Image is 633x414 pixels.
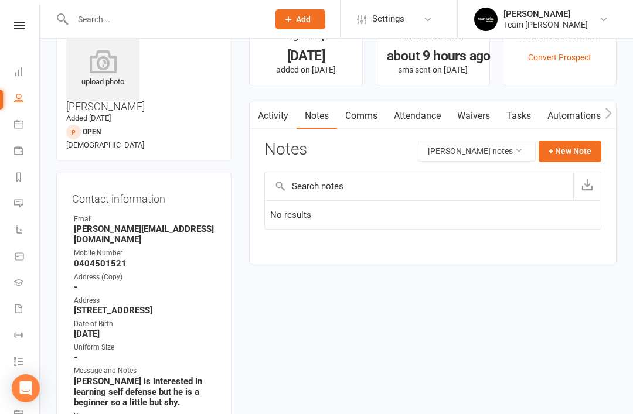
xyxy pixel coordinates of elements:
time: Added [DATE] [66,114,111,122]
div: Date of Birth [74,319,216,330]
strong: - [74,352,216,362]
div: Team [PERSON_NAME] [503,19,588,30]
div: Open Intercom Messenger [12,374,40,402]
button: [PERSON_NAME] notes [418,141,536,162]
td: No results [265,200,601,230]
h3: Notes [264,141,307,162]
a: Waivers [449,102,498,129]
a: Dashboard [14,60,40,86]
div: [DATE] [260,50,352,62]
a: Automations [539,102,609,129]
a: Calendar [14,112,40,139]
strong: [PERSON_NAME][EMAIL_ADDRESS][DOMAIN_NAME] [74,224,216,245]
div: Signed up [285,29,327,50]
button: Add [275,9,325,29]
span: Open [83,128,101,136]
strong: 0404501521 [74,258,216,269]
a: Comms [337,102,386,129]
div: Email [74,214,216,225]
strong: [STREET_ADDRESS] [74,305,216,316]
input: Search notes [265,172,573,200]
strong: [DATE] [74,329,216,339]
div: Convert to Member [519,29,600,50]
strong: [PERSON_NAME] is interested in learning self defense but he is a beginner so a little but shy. [74,376,216,408]
span: [DEMOGRAPHIC_DATA] [66,141,144,149]
div: about 9 hours ago [387,50,478,62]
a: Reports [14,165,40,191]
div: upload photo [66,50,139,88]
a: People [14,86,40,112]
span: Settings [372,6,404,32]
a: Convert Prospect [528,53,591,62]
a: Product Sales [14,244,40,271]
div: Address (Copy) [74,272,216,283]
div: Uniform Size [74,342,216,353]
button: + New Note [539,141,601,162]
a: Attendance [386,102,449,129]
h3: [PERSON_NAME] [66,28,222,112]
div: [PERSON_NAME] [503,9,588,19]
div: Address [74,295,216,306]
p: sms sent on [DATE] [387,65,478,74]
div: Mobile Number [74,248,216,259]
a: Tasks [498,102,539,129]
div: Message and Notes [74,365,216,377]
a: Activity [250,102,297,129]
strong: - [74,282,216,292]
a: Notes [297,102,337,129]
h3: Contact information [72,189,216,205]
div: Last contacted [401,29,464,50]
input: Search... [69,11,260,28]
span: Add [296,15,311,24]
img: thumb_image1603260965.png [474,8,498,31]
p: added on [DATE] [260,65,352,74]
a: Payments [14,139,40,165]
